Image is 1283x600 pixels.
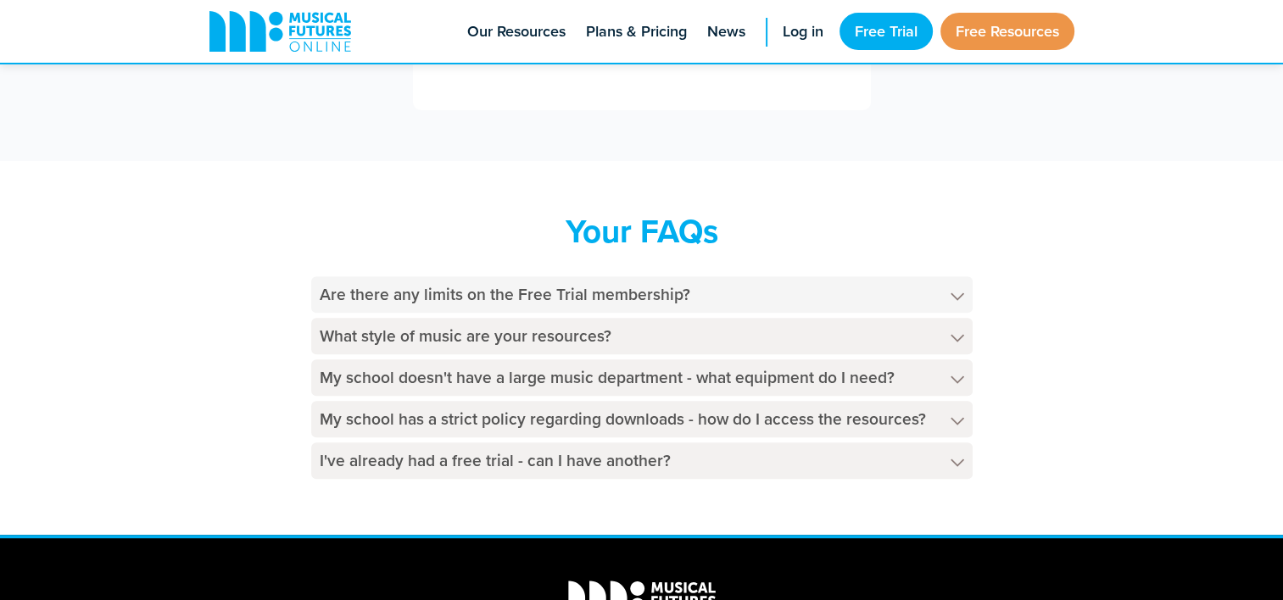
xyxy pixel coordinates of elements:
span: Log in [783,20,823,43]
span: Plans & Pricing [586,20,687,43]
h2: Your FAQs [311,212,973,251]
span: Our Resources [467,20,566,43]
a: Free Resources [940,13,1074,50]
a: Free Trial [840,13,933,50]
h4: My school has a strict policy regarding downloads - how do I access the resources? [311,401,973,437]
span: News [707,20,745,43]
h4: What style of music are your resources? [311,318,973,354]
h4: My school doesn't have a large music department - what equipment do I need? [311,359,973,396]
h4: Are there any limits on the Free Trial membership? [311,276,973,313]
h4: I've already had a free trial - can I have another? [311,442,973,479]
